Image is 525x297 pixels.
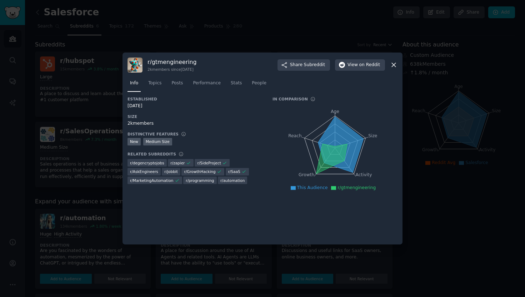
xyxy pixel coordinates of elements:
span: on Reddit [359,62,380,68]
a: People [249,78,269,92]
tspan: Reach [288,133,302,138]
span: Posts [171,80,183,86]
div: 2k members [127,120,262,127]
span: r/ AskEngineers [130,169,158,174]
span: r/ programming [186,178,214,183]
tspan: Growth [299,172,314,177]
div: New [127,138,141,145]
span: r/ SaaS [228,169,240,174]
span: r/ automation [220,178,245,183]
h3: Established [127,96,262,102]
span: r/ GrowthHacking [184,169,215,174]
span: Topics [148,80,161,86]
span: r/ zapier [170,160,185,165]
div: [DATE] [127,103,262,109]
span: r/ degencryptojobs [130,160,164,165]
span: Share [290,62,325,68]
h3: r/ gtmengineering [147,58,197,66]
span: People [252,80,266,86]
h3: Size [127,114,262,119]
span: r/ MarketingAutomation [130,178,173,183]
span: Stats [231,80,242,86]
div: 2k members since [DATE] [147,67,197,72]
tspan: Age [331,109,339,114]
a: Performance [190,78,223,92]
span: Subreddit [304,62,325,68]
span: This Audience [297,185,328,190]
button: ShareSubreddit [277,59,330,71]
h3: Related Subreddits [127,152,176,157]
div: Medium Size [143,138,172,145]
a: Posts [169,78,185,92]
tspan: Activity [356,172,372,177]
img: gtmengineering [127,58,142,73]
span: View [347,62,380,68]
a: Topics [146,78,164,92]
a: Info [127,78,141,92]
h3: In Comparison [272,96,308,102]
h3: Distinctive Features [127,132,179,137]
span: r/ SideProject [197,160,221,165]
span: r/ jobbit [164,169,178,174]
span: Performance [193,80,221,86]
span: r/gtmengineering [337,185,376,190]
a: Stats [228,78,244,92]
tspan: Size [368,133,377,138]
span: Info [130,80,138,86]
button: Viewon Reddit [335,59,385,71]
